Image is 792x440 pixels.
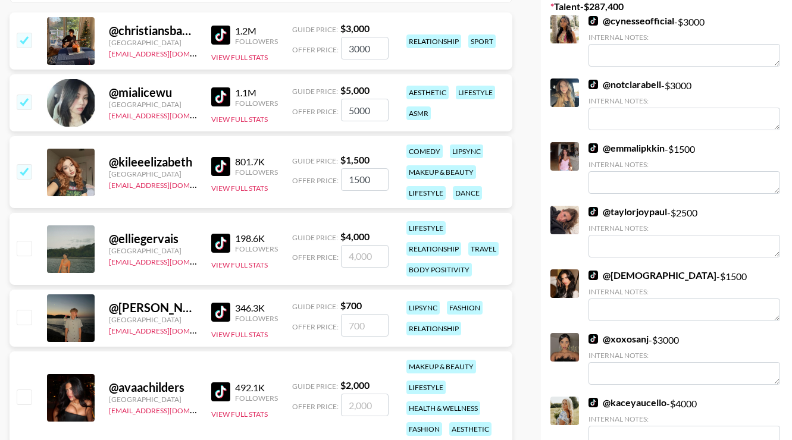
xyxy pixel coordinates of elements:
[588,33,780,42] div: Internal Notes:
[211,330,268,339] button: View Full Stats
[406,86,449,99] div: aesthetic
[588,16,598,26] img: TikTok
[292,382,338,391] span: Guide Price:
[588,351,780,360] div: Internal Notes:
[340,379,370,391] strong: $ 2,000
[211,26,230,45] img: TikTok
[406,322,461,335] div: relationship
[235,25,278,37] div: 1.2M
[292,45,339,54] span: Offer Price:
[340,300,362,311] strong: $ 700
[109,300,197,315] div: @ [PERSON_NAME].taylor07
[292,107,339,116] span: Offer Price:
[406,360,476,373] div: makeup & beauty
[292,233,338,242] span: Guide Price:
[292,402,339,411] span: Offer Price:
[406,381,446,394] div: lifestyle
[406,242,461,256] div: relationship
[341,394,389,416] input: 2,000
[588,206,667,218] a: @taylorjoypaul
[292,302,338,311] span: Guide Price:
[406,401,480,415] div: health & wellness
[292,253,339,262] span: Offer Price:
[109,255,228,266] a: [EMAIL_ADDRESS][DOMAIN_NAME]
[588,397,666,408] a: @kaceyaucello
[588,80,598,89] img: TikTok
[109,47,228,58] a: [EMAIL_ADDRESS][DOMAIN_NAME]
[449,422,492,436] div: aesthetic
[588,15,674,27] a: @cynesseofficial
[235,382,278,394] div: 492.1K
[211,410,268,419] button: View Full Stats
[211,382,230,401] img: TikTok
[109,155,197,169] div: @ kileeelizabeth
[406,106,431,120] div: asmr
[109,100,197,109] div: [GEOGRAPHIC_DATA]
[588,142,665,154] a: @emmalipkkin
[341,168,389,191] input: 1,500
[109,324,228,335] a: [EMAIL_ADDRESS][DOMAIN_NAME]
[341,99,389,121] input: 5,000
[211,303,230,322] img: TikTok
[109,178,228,190] a: [EMAIL_ADDRESS][DOMAIN_NAME]
[292,322,339,331] span: Offer Price:
[109,315,197,324] div: [GEOGRAPHIC_DATA]
[588,287,780,296] div: Internal Notes:
[109,109,228,120] a: [EMAIL_ADDRESS][DOMAIN_NAME]
[340,231,370,242] strong: $ 4,000
[235,244,278,253] div: Followers
[588,15,780,67] div: - $ 3000
[211,87,230,106] img: TikTok
[235,87,278,99] div: 1.1M
[211,260,268,269] button: View Full Stats
[406,34,461,48] div: relationship
[235,156,278,168] div: 801.7K
[406,165,476,179] div: makeup & beauty
[588,414,780,423] div: Internal Notes:
[406,186,446,200] div: lifestyle
[235,37,278,46] div: Followers
[235,314,278,323] div: Followers
[109,23,197,38] div: @ christiansbanned
[340,84,370,96] strong: $ 5,000
[406,221,446,235] div: lifestyle
[292,87,338,96] span: Guide Price:
[468,242,499,256] div: travel
[340,23,370,34] strong: $ 3,000
[588,78,780,130] div: - $ 3000
[109,404,228,415] a: [EMAIL_ADDRESS][DOMAIN_NAME]
[588,269,780,321] div: - $ 1500
[588,271,598,280] img: TikTok
[109,169,197,178] div: [GEOGRAPHIC_DATA]
[109,246,197,255] div: [GEOGRAPHIC_DATA]
[292,176,339,185] span: Offer Price:
[588,398,598,407] img: TikTok
[406,301,440,315] div: lipsync
[588,96,780,105] div: Internal Notes:
[341,245,389,268] input: 4,000
[588,334,598,344] img: TikTok
[588,207,598,216] img: TikTok
[550,1,782,12] label: Talent - $ 287,400
[292,25,338,34] span: Guide Price:
[109,395,197,404] div: [GEOGRAPHIC_DATA]
[211,234,230,253] img: TikTok
[211,157,230,176] img: TikTok
[447,301,483,315] div: fashion
[235,302,278,314] div: 346.3K
[211,115,268,124] button: View Full Stats
[588,78,661,90] a: @notclarabell
[456,86,495,99] div: lifestyle
[211,184,268,193] button: View Full Stats
[109,380,197,395] div: @ avaachilders
[211,53,268,62] button: View Full Stats
[588,206,780,257] div: - $ 2500
[588,143,598,153] img: TikTok
[235,394,278,403] div: Followers
[235,168,278,177] div: Followers
[109,38,197,47] div: [GEOGRAPHIC_DATA]
[588,160,780,169] div: Internal Notes:
[588,142,780,194] div: - $ 1500
[468,34,496,48] div: sport
[588,269,716,281] a: @[DEMOGRAPHIC_DATA]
